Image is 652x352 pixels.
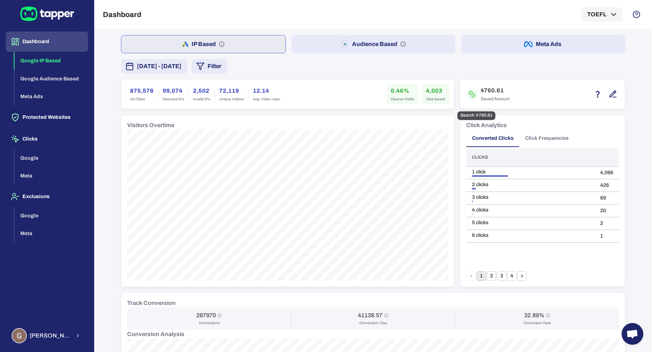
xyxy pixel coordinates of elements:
span: Conversions [199,320,220,326]
button: Go to page 3 [497,271,506,281]
h6: Track Conversion [127,299,176,307]
div: 3 clicks [472,194,589,201]
button: Dashboard [6,32,88,52]
svg: Conversion Rate [546,313,550,318]
button: IP Based [121,35,286,53]
a: Meta [14,172,88,179]
a: Google [14,212,88,218]
span: Unique Visitors [219,97,244,102]
a: Protected Websites [6,114,88,120]
span: Search [460,113,475,118]
h6: 32.89% [524,312,544,319]
h6: $760.61 [481,86,510,95]
button: Protected Websites [6,107,88,127]
td: 426 [594,179,619,192]
button: Meta [14,225,88,243]
button: Google [14,149,88,167]
div: 1 click [472,169,589,175]
h6: 2,502 [193,87,210,95]
span: [DATE] - [DATE] [137,62,181,71]
h6: 99,074 [163,87,184,95]
h6: 41138.57 [358,312,383,319]
button: TOEFL [581,7,622,22]
svg: Conversion / Day [384,313,388,318]
div: 4 clicks [472,207,589,213]
a: Exclusions [6,193,88,199]
div: 2 clicks [472,181,589,188]
h6: 0.46% [391,87,414,95]
button: Guillaume Lebelle[PERSON_NAME] Lebelle [6,325,88,346]
button: Converted Clicks [466,130,519,147]
h6: Visitors Overtime [127,121,174,130]
h5: Dashboard [103,10,141,19]
svg: IP based: Search, Display, and Shopping. [219,41,225,47]
td: 1 [594,230,619,242]
a: Clicks [6,135,88,142]
img: Guillaume Lebelle [12,329,26,343]
nav: pagination navigation [466,271,527,281]
button: Go to page 4 [507,271,517,281]
span: Click Saved [426,97,445,102]
h6: 875,578 [130,87,154,95]
span: [PERSON_NAME] Lebelle [30,332,71,339]
h6: 72,119 [219,87,244,95]
button: Go to next page [517,271,527,281]
a: Google IP Based [14,57,88,63]
button: Exclusions [6,187,88,207]
a: Open chat [622,323,643,345]
h6: 287970 [196,312,216,319]
button: Clicks [6,129,88,149]
button: Estimation based on the quantity of invalid click x cost-per-click. [592,88,604,100]
span: Invalid IPs [193,97,210,102]
h6: Click Analytics [466,121,507,130]
span: Cleaner Traffic [391,97,414,102]
button: Google IP Based [14,52,88,70]
a: Google Audience Based [14,75,88,81]
div: 5 clicks [472,219,589,226]
span: Ad Clicks [130,97,154,102]
td: 2 [594,217,619,230]
span: Conversion Rate [523,320,551,326]
button: Meta [14,167,88,185]
span: Saved Amount [481,96,510,102]
button: Meta Ads [14,88,88,106]
button: page 1 [477,271,486,281]
button: Meta Ads [461,35,625,53]
a: Meta [14,230,88,236]
span: Conversion / Day [359,320,387,326]
h6: 12.14 [253,87,280,95]
span: $ 760.61 [476,113,493,118]
button: Google Audience Based [14,70,88,88]
button: Click Frequencies [519,130,574,147]
a: Meta Ads [14,93,88,99]
h6: 4,003 [426,87,445,95]
button: Audience Based [292,35,456,53]
svg: Audience based: Search, Display, Shopping, Video Performance Max, Demand Generation [400,41,406,47]
button: Google [14,207,88,225]
td: 69 [594,192,619,204]
button: Filter [192,59,227,74]
span: Avg. Visits / User [253,97,280,102]
a: Dashboard [6,38,88,44]
button: Go to page 2 [487,271,496,281]
button: [DATE] - [DATE] [121,59,187,74]
th: Clicks [466,148,594,166]
a: Google [14,154,88,160]
h6: Conversion Analysis [127,330,619,339]
div: 6 clicks [472,232,589,239]
svg: Conversions [217,313,222,318]
td: 20 [594,204,619,217]
span: Detected IPs [163,97,184,102]
td: 4,066 [594,166,619,179]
